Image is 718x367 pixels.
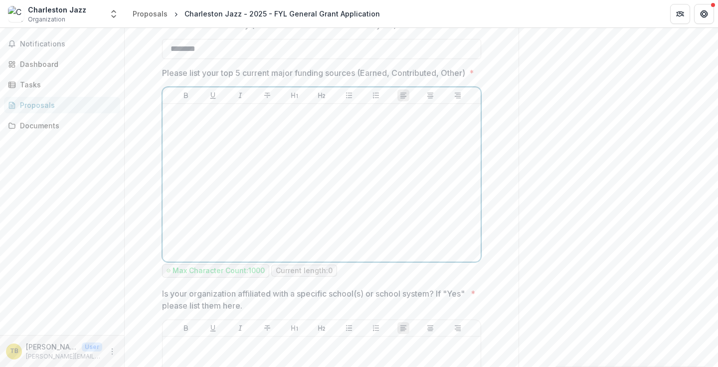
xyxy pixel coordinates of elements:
[180,89,192,101] button: Bold
[207,322,219,334] button: Underline
[4,117,120,134] a: Documents
[20,120,112,131] div: Documents
[173,267,265,275] p: Max Character Count: 1000
[129,6,172,21] a: Proposals
[370,322,382,334] button: Ordered List
[162,288,467,312] p: Is your organization affiliated with a specific school(s) or school system? If "Yes" please list ...
[4,97,120,113] a: Proposals
[20,40,116,48] span: Notifications
[452,322,464,334] button: Align Right
[4,56,120,72] a: Dashboard
[82,343,102,352] p: User
[343,89,355,101] button: Bullet List
[28,15,65,24] span: Organization
[4,76,120,93] a: Tasks
[343,322,355,334] button: Bullet List
[276,267,333,275] p: Current length: 0
[261,322,273,334] button: Strike
[452,89,464,101] button: Align Right
[28,4,86,15] div: Charleston Jazz
[670,4,690,24] button: Partners
[106,346,118,358] button: More
[8,6,24,22] img: Charleston Jazz
[289,89,301,101] button: Heading 1
[207,89,219,101] button: Underline
[26,342,78,352] p: [PERSON_NAME]
[180,322,192,334] button: Bold
[107,4,121,24] button: Open entity switcher
[424,89,436,101] button: Align Center
[234,322,246,334] button: Italicize
[184,8,380,19] div: Charleston Jazz - 2025 - FYL General Grant Application
[133,8,168,19] div: Proposals
[316,322,328,334] button: Heading 2
[10,348,18,355] div: Tatjana Beylotte
[234,89,246,101] button: Italicize
[316,89,328,101] button: Heading 2
[397,322,409,334] button: Align Left
[424,322,436,334] button: Align Center
[397,89,409,101] button: Align Left
[370,89,382,101] button: Ordered List
[4,36,120,52] button: Notifications
[289,322,301,334] button: Heading 1
[694,4,714,24] button: Get Help
[20,59,112,69] div: Dashboard
[20,79,112,90] div: Tasks
[26,352,102,361] p: [PERSON_NAME][EMAIL_ADDRESS][DOMAIN_NAME]
[162,67,465,79] p: Please list your top 5 current major funding sources (Earned, Contributed, Other)
[261,89,273,101] button: Strike
[129,6,384,21] nav: breadcrumb
[20,100,112,110] div: Proposals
